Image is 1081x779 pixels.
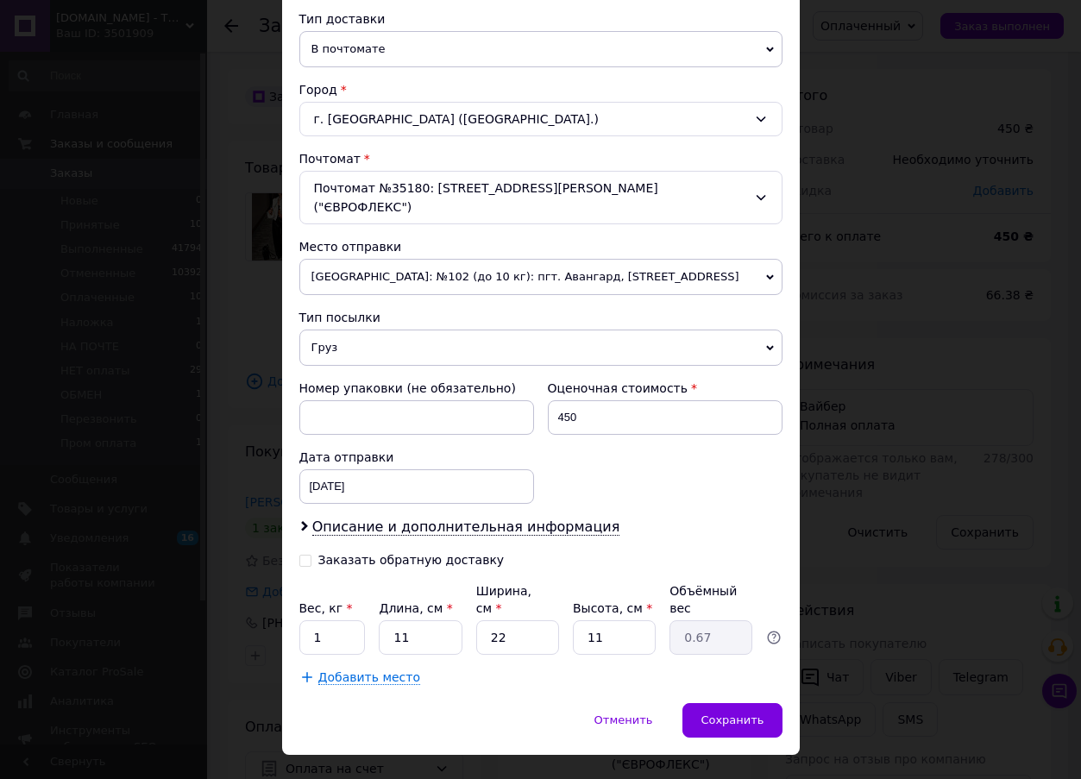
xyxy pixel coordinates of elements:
[379,601,452,615] label: Длина, см
[318,553,505,568] div: Заказать обратную доставку
[299,259,782,295] span: [GEOGRAPHIC_DATA]: №102 (до 10 кг): пгт. Авангард, [STREET_ADDRESS]
[476,584,531,615] label: Ширина, см
[594,713,653,726] span: Отменить
[318,670,421,685] span: Добавить место
[299,81,782,98] div: Город
[299,12,386,26] span: Тип доставки
[299,449,534,466] div: Дата отправки
[299,171,782,224] div: Почтомат №35180: [STREET_ADDRESS][PERSON_NAME] ("ЄВРОФЛЕКС")
[299,31,782,67] span: В почтомате
[701,713,764,726] span: Сохранить
[299,311,380,324] span: Тип посылки
[299,102,782,136] div: г. [GEOGRAPHIC_DATA] ([GEOGRAPHIC_DATA].)
[299,150,782,167] div: Почтомат
[669,582,752,617] div: Объёмный вес
[573,601,652,615] label: Высота, см
[548,380,782,397] div: Оценочная стоимость
[299,330,782,366] span: Груз
[299,601,353,615] label: Вес, кг
[312,518,620,536] span: Описание и дополнительная информация
[299,380,534,397] div: Номер упаковки (не обязательно)
[299,240,402,254] span: Место отправки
